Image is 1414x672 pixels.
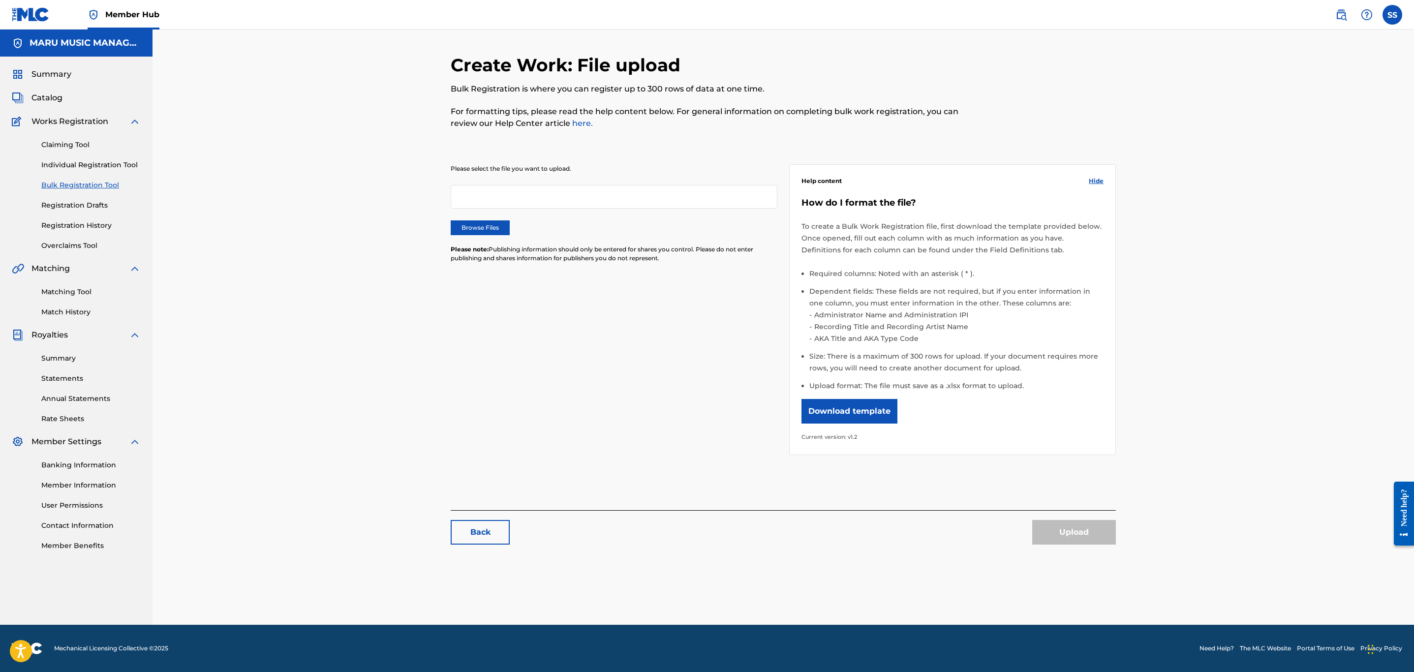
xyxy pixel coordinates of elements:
p: Bulk Registration is where you can register up to 300 rows of data at one time. [451,83,963,95]
img: Matching [12,263,24,275]
img: Accounts [12,37,24,49]
a: SummarySummary [12,68,71,80]
a: Annual Statements [41,394,141,404]
img: expand [129,116,141,127]
li: Required columns: Noted with an asterisk ( * ). [809,268,1104,285]
img: Royalties [12,329,24,341]
a: Individual Registration Tool [41,160,141,170]
li: Upload format: The file must save as a .xlsx format to upload. [809,380,1104,392]
a: The MLC Website [1240,644,1291,653]
a: Claiming Tool [41,140,141,150]
a: Match History [41,307,141,317]
a: Member Information [41,480,141,490]
h2: Create Work: File upload [451,54,685,76]
div: User Menu [1383,5,1402,25]
li: Administrator Name and Administration IPI [812,309,1104,321]
a: Statements [41,373,141,384]
p: Current version: v1.2 [801,431,1104,443]
div: Help [1357,5,1377,25]
a: Portal Terms of Use [1297,644,1354,653]
iframe: Resource Center [1386,474,1414,553]
li: AKA Title and AKA Type Code [812,333,1104,344]
img: expand [129,329,141,341]
p: Publishing information should only be entered for shares you control. Please do not enter publish... [451,245,777,263]
span: Catalog [31,92,62,104]
a: Banking Information [41,460,141,470]
a: Registration Drafts [41,200,141,211]
iframe: Chat Widget [1365,625,1414,672]
a: Matching Tool [41,287,141,297]
a: Need Help? [1199,644,1234,653]
button: Download template [801,399,897,424]
label: Browse Files [451,220,510,235]
li: Recording Title and Recording Artist Name [812,321,1104,333]
img: expand [129,263,141,275]
a: Public Search [1331,5,1351,25]
span: Please note: [451,245,489,253]
img: help [1361,9,1373,21]
img: Top Rightsholder [88,9,99,21]
img: Catalog [12,92,24,104]
p: For formatting tips, please read the help content below. For general information on completing bu... [451,106,963,129]
img: Summary [12,68,24,80]
span: Mechanical Licensing Collective © 2025 [54,644,168,653]
span: Member Hub [105,9,159,20]
span: Royalties [31,329,68,341]
a: Back [451,520,510,545]
span: Summary [31,68,71,80]
img: Works Registration [12,116,25,127]
li: Dependent fields: These fields are not required, but if you enter information in one column, you ... [809,285,1104,350]
a: here. [570,119,593,128]
img: Member Settings [12,436,24,448]
p: To create a Bulk Work Registration file, first download the template provided below. Once opened,... [801,220,1104,256]
a: Member Benefits [41,541,141,551]
a: Contact Information [41,520,141,531]
h5: MARU MUSIC MANAGEMENT [30,37,141,49]
h5: How do I format the file? [801,197,1104,209]
img: search [1335,9,1347,21]
span: Works Registration [31,116,108,127]
p: Please select the file you want to upload. [451,164,777,173]
img: MLC Logo [12,7,50,22]
a: Privacy Policy [1360,644,1402,653]
span: Help content [801,177,842,185]
a: Summary [41,353,141,364]
a: User Permissions [41,500,141,511]
a: CatalogCatalog [12,92,62,104]
a: Registration History [41,220,141,231]
span: Matching [31,263,70,275]
span: Hide [1089,177,1104,185]
img: logo [12,642,42,654]
li: Size: There is a maximum of 300 rows for upload. If your document requires more rows, you will ne... [809,350,1104,380]
span: Member Settings [31,436,101,448]
a: Bulk Registration Tool [41,180,141,190]
a: Overclaims Tool [41,241,141,251]
img: expand [129,436,141,448]
a: Rate Sheets [41,414,141,424]
div: Drag [1368,635,1374,664]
